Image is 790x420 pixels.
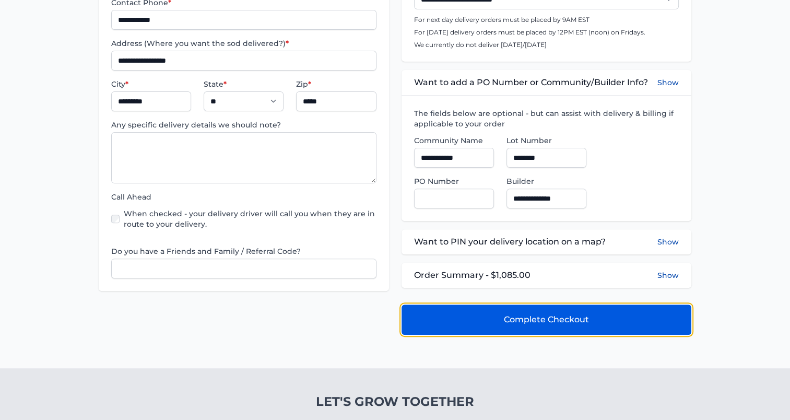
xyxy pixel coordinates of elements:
[111,38,376,49] label: Address (Where you want the sod delivered?)
[402,305,691,335] button: Complete Checkout
[124,208,376,229] label: When checked - your delivery driver will call you when they are in route to your delivery.
[657,76,679,89] button: Show
[260,393,530,410] h4: Let's Grow Together
[111,79,191,89] label: City
[414,28,679,37] p: For [DATE] delivery orders must be placed by 12PM EST (noon) on Fridays.
[657,270,679,281] button: Show
[506,176,586,186] label: Builder
[414,76,648,89] span: Want to add a PO Number or Community/Builder Info?
[414,108,679,129] label: The fields below are optional - but can assist with delivery & billing if applicable to your order
[111,192,376,202] label: Call Ahead
[414,236,606,248] span: Want to PIN your delivery location on a map?
[296,79,376,89] label: Zip
[506,135,586,146] label: Lot Number
[504,313,589,326] span: Complete Checkout
[204,79,284,89] label: State
[111,246,376,256] label: Do you have a Friends and Family / Referral Code?
[414,269,530,282] span: Order Summary - $1,085.00
[111,120,376,130] label: Any specific delivery details we should note?
[414,135,494,146] label: Community Name
[414,176,494,186] label: PO Number
[414,41,679,49] p: We currently do not deliver [DATE]/[DATE]
[414,16,679,24] p: For next day delivery orders must be placed by 9AM EST
[657,236,679,248] button: Show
